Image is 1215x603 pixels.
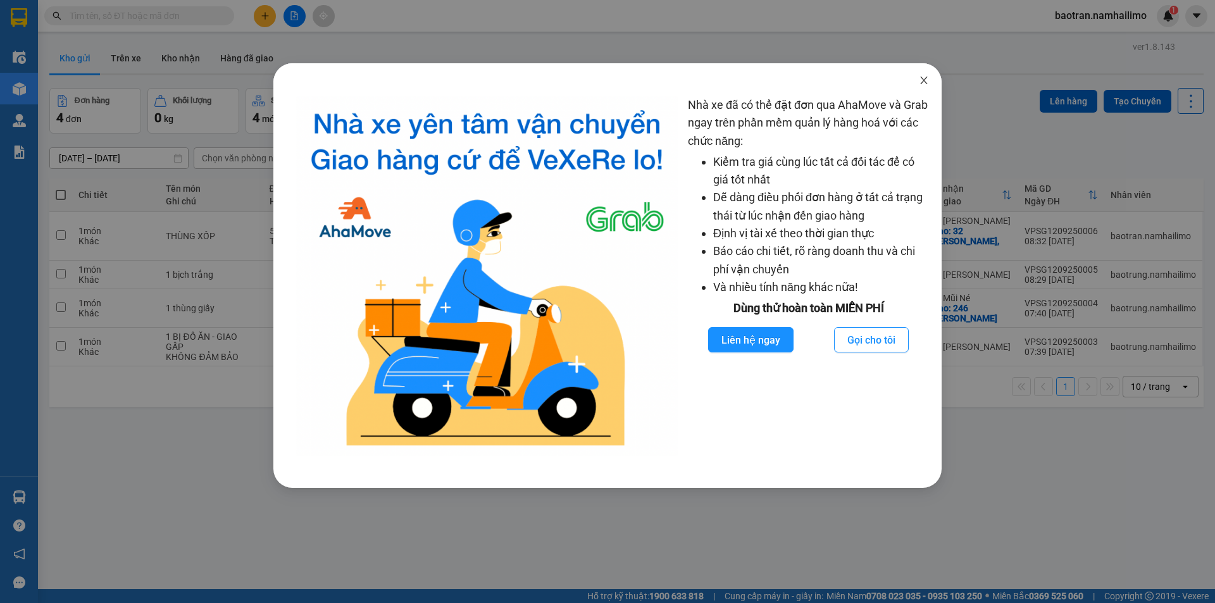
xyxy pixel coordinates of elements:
[834,327,909,352] button: Gọi cho tôi
[713,225,929,242] li: Định vị tài xế theo thời gian thực
[721,332,780,348] span: Liên hệ ngay
[713,242,929,278] li: Báo cáo chi tiết, rõ ràng doanh thu và chi phí vận chuyển
[906,63,942,99] button: Close
[708,327,794,352] button: Liên hệ ngay
[688,96,929,456] div: Nhà xe đã có thể đặt đơn qua AhaMove và Grab ngay trên phần mềm quản lý hàng hoá với các chức năng:
[713,153,929,189] li: Kiểm tra giá cùng lúc tất cả đối tác để có giá tốt nhất
[296,96,678,456] img: logo
[847,332,895,348] span: Gọi cho tôi
[713,278,929,296] li: Và nhiều tính năng khác nữa!
[919,75,929,85] span: close
[688,299,929,317] div: Dùng thử hoàn toàn MIỄN PHÍ
[713,189,929,225] li: Dễ dàng điều phối đơn hàng ở tất cả trạng thái từ lúc nhận đến giao hàng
